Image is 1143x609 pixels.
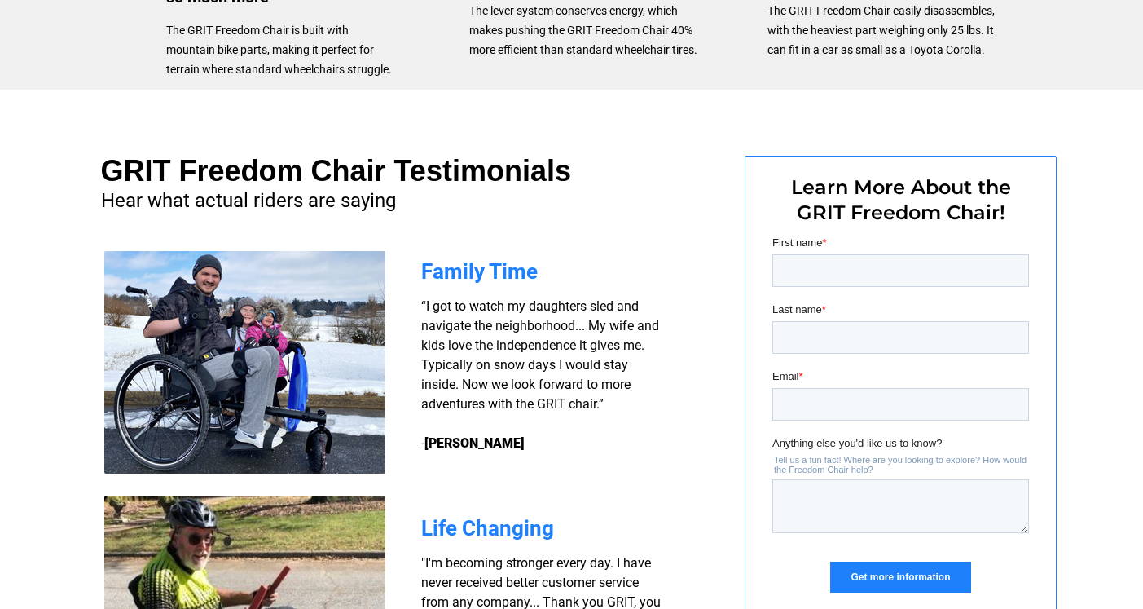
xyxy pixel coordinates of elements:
[469,4,697,56] span: The lever system conserves energy, which makes pushing the GRIT Freedom Chair 40% more efficient ...
[101,189,396,212] span: Hear what actual riders are saying
[421,298,659,451] span: “I got to watch my daughters sled and navigate the neighborhood... My wife and kids love the inde...
[421,516,554,541] span: Life Changing
[791,175,1011,224] span: Learn More About the GRIT Freedom Chair!
[101,154,571,188] span: GRIT Freedom Chair Testimonials
[424,435,525,451] strong: [PERSON_NAME]
[767,4,995,56] span: The GRIT Freedom Chair easily disassembles, with the heaviest part weighing only 25 lbs. It can f...
[421,259,538,284] span: Family Time
[166,24,392,76] span: The GRIT Freedom Chair is built with mountain bike parts, making it perfect for terrain where sta...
